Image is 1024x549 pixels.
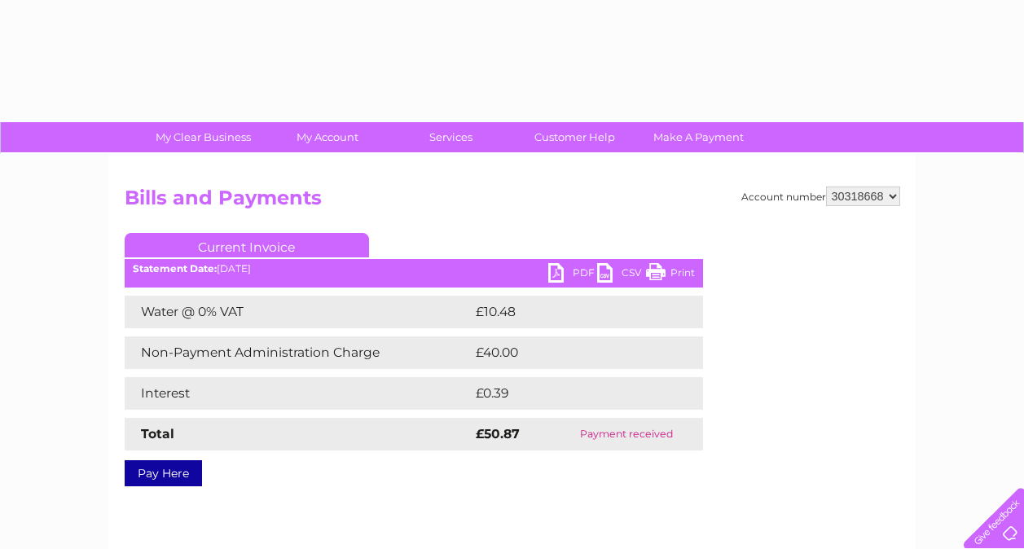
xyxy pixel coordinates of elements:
[548,263,597,287] a: PDF
[384,122,518,152] a: Services
[646,263,695,287] a: Print
[125,377,472,410] td: Interest
[125,233,369,257] a: Current Invoice
[741,187,900,206] div: Account number
[476,426,520,441] strong: £50.87
[260,122,394,152] a: My Account
[472,296,670,328] td: £10.48
[141,426,174,441] strong: Total
[508,122,642,152] a: Customer Help
[472,377,665,410] td: £0.39
[125,296,472,328] td: Water @ 0% VAT
[125,263,703,274] div: [DATE]
[125,187,900,217] h2: Bills and Payments
[472,336,671,369] td: £40.00
[631,122,766,152] a: Make A Payment
[136,122,270,152] a: My Clear Business
[125,336,472,369] td: Non-Payment Administration Charge
[550,418,702,450] td: Payment received
[597,263,646,287] a: CSV
[133,262,217,274] b: Statement Date:
[125,460,202,486] a: Pay Here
